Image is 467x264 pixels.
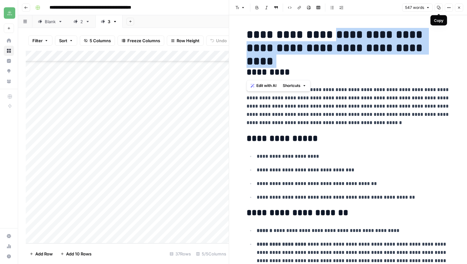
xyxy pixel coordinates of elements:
[108,18,110,25] div: 3
[4,241,14,251] a: Usage
[4,231,14,241] a: Settings
[402,3,433,12] button: 547 words
[57,249,95,259] button: Add 10 Rows
[127,37,160,44] span: Freeze Columns
[216,37,227,44] span: Undo
[193,249,229,259] div: 5/5 Columns
[32,37,43,44] span: Filter
[4,7,15,19] img: Distru Logo
[90,37,111,44] span: 5 Columns
[4,251,14,261] button: Help + Support
[177,37,200,44] span: Row Height
[118,36,164,46] button: Freeze Columns
[206,36,231,46] button: Undo
[4,36,14,46] a: Home
[66,251,91,257] span: Add 10 Rows
[4,66,14,76] a: Opportunities
[434,17,444,23] div: Copy
[32,15,68,28] a: Blank
[80,36,115,46] button: 5 Columns
[45,18,56,25] div: Blank
[248,82,279,90] button: Edit with AI
[4,56,14,66] a: Insights
[95,15,123,28] a: 3
[4,76,14,86] a: Your Data
[280,82,309,90] button: Shortcuts
[59,37,67,44] span: Sort
[4,5,14,21] button: Workspace: Distru
[167,36,204,46] button: Row Height
[26,249,57,259] button: Add Row
[35,251,53,257] span: Add Row
[167,249,193,259] div: 37 Rows
[68,15,95,28] a: 2
[256,83,276,89] span: Edit with AI
[283,83,301,89] span: Shortcuts
[28,36,52,46] button: Filter
[80,18,83,25] div: 2
[405,5,424,10] span: 547 words
[55,36,77,46] button: Sort
[4,46,14,56] a: Browse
